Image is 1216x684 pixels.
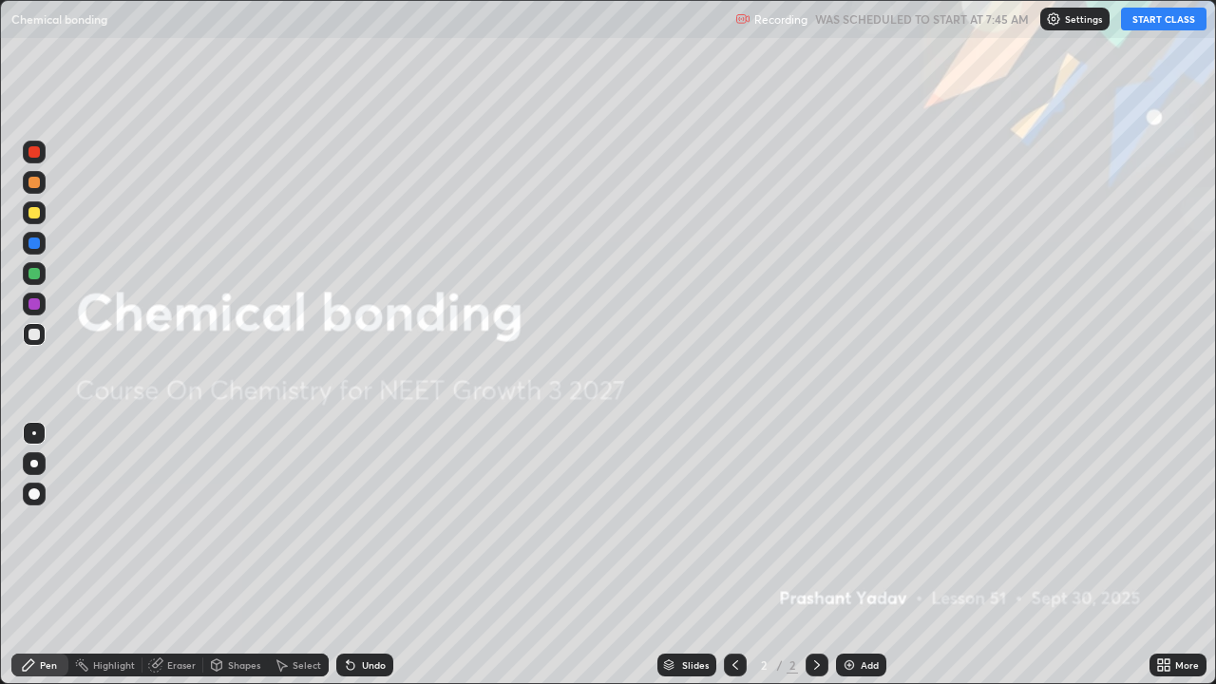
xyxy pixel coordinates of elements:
[1121,8,1206,30] button: START CLASS
[293,660,321,670] div: Select
[787,656,798,674] div: 2
[682,660,709,670] div: Slides
[1175,660,1199,670] div: More
[815,10,1029,28] h5: WAS SCHEDULED TO START AT 7:45 AM
[228,660,260,670] div: Shapes
[777,659,783,671] div: /
[11,11,107,27] p: Chemical bonding
[842,657,857,673] img: add-slide-button
[735,11,750,27] img: recording.375f2c34.svg
[362,660,386,670] div: Undo
[1065,14,1102,24] p: Settings
[754,659,773,671] div: 2
[167,660,196,670] div: Eraser
[93,660,135,670] div: Highlight
[754,12,807,27] p: Recording
[861,660,879,670] div: Add
[40,660,57,670] div: Pen
[1046,11,1061,27] img: class-settings-icons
